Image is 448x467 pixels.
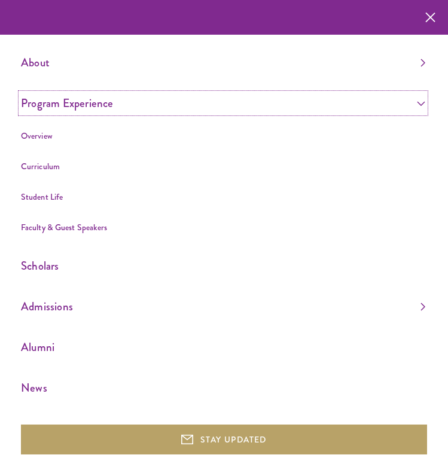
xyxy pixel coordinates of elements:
[21,130,53,142] a: Overview
[21,337,425,357] a: Alumni
[21,256,425,276] a: Scholars
[21,93,425,113] a: Program Experience
[21,425,427,454] button: STAY UPDATED
[21,378,425,398] a: News
[21,53,425,72] a: About
[21,191,63,203] a: Student Life
[21,297,425,316] a: Admissions
[21,221,107,233] a: Faculty & Guest Speakers
[21,160,60,172] a: Curriculum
